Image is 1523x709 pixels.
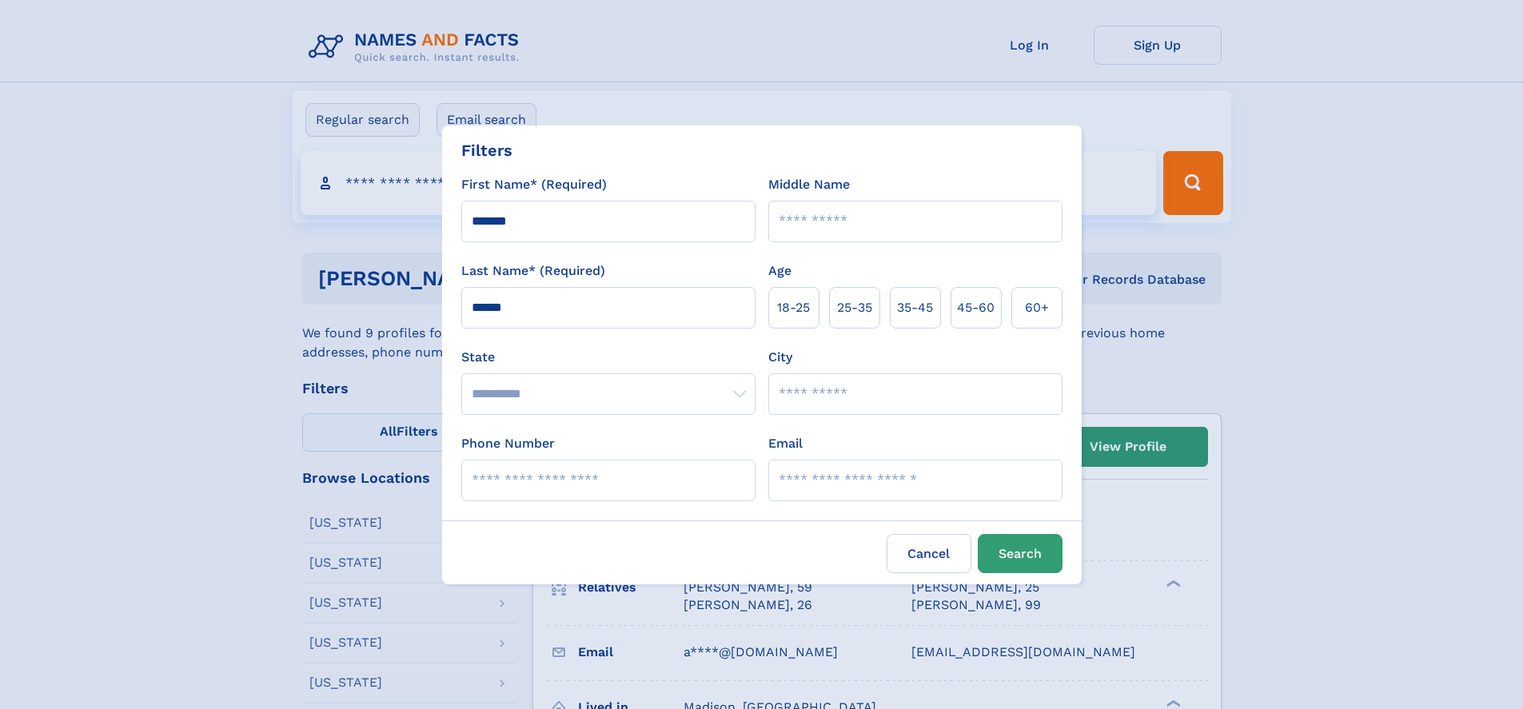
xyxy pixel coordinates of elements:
label: Middle Name [768,175,850,194]
label: City [768,348,792,367]
div: Filters [461,138,512,162]
label: Age [768,261,791,281]
span: 35‑45 [897,298,933,317]
span: 45‑60 [957,298,995,317]
span: 60+ [1025,298,1049,317]
label: Email [768,434,803,453]
label: State [461,348,756,367]
label: Cancel [887,534,971,573]
span: 25‑35 [837,298,872,317]
label: First Name* (Required) [461,175,607,194]
span: 18‑25 [777,298,810,317]
label: Phone Number [461,434,555,453]
label: Last Name* (Required) [461,261,605,281]
button: Search [978,534,1063,573]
